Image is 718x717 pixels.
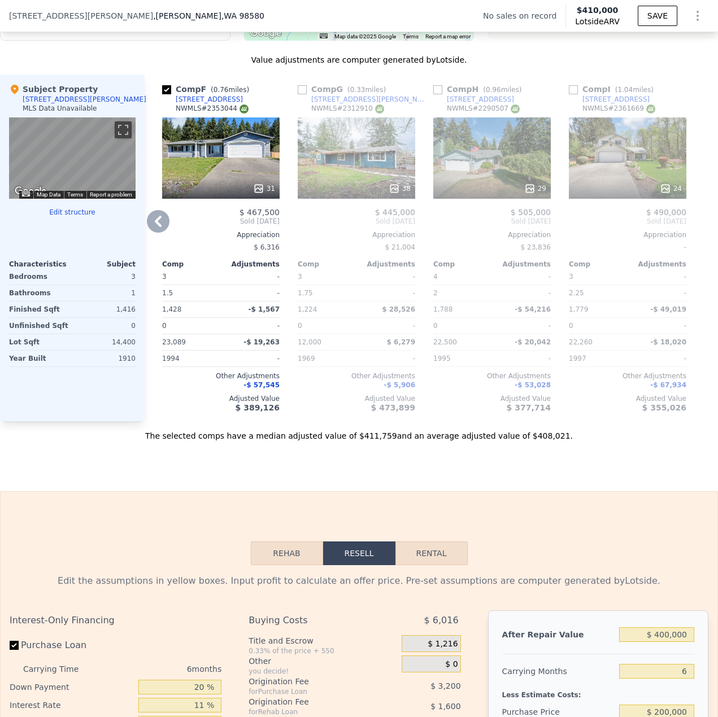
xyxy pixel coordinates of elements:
[75,285,136,301] div: 1
[72,260,136,269] div: Subject
[249,707,373,716] div: for Rehab Loan
[9,208,136,217] button: Edit structure
[650,338,686,346] span: -$ 18,020
[247,26,284,41] a: Open this area in Google Maps (opens a new window)
[433,371,551,381] div: Other Adjustments
[75,351,136,366] div: 1910
[359,269,415,285] div: -
[521,243,551,251] span: $ 23,836
[311,95,429,104] div: [STREET_ADDRESS][PERSON_NAME]
[511,208,551,217] span: $ 505,000
[176,104,249,113] div: NWMLS # 2353044
[569,239,686,255] div: -
[569,95,650,104] a: [STREET_ADDRESS]
[9,269,70,285] div: Bedrooms
[298,394,415,403] div: Adjusted Value
[10,635,134,655] label: Purchase Loan
[642,403,686,412] span: $ 355,026
[162,273,167,281] span: 3
[298,230,415,239] div: Appreciation
[298,322,302,330] span: 0
[375,104,384,113] img: NWMLS Logo
[298,95,429,104] a: [STREET_ADDRESS][PERSON_NAME]
[611,86,658,94] span: ( miles)
[375,208,415,217] span: $ 445,000
[162,394,280,403] div: Adjusted Value
[247,26,284,41] img: Google
[371,403,415,412] span: $ 473,899
[428,639,458,649] span: $ 1,216
[537,25,554,32] text: 98580
[617,86,633,94] span: 1.04
[577,6,619,15] span: $410,000
[433,260,492,269] div: Comp
[10,696,134,714] div: Interest Rate
[90,191,132,198] a: Report a problem
[650,381,686,389] span: -$ 67,934
[350,86,365,94] span: 0.33
[249,667,397,676] div: you decide!
[298,273,302,281] span: 3
[298,305,317,313] span: 1,224
[334,33,396,40] span: Map data ©2025 Google
[243,338,280,346] span: -$ 19,263
[569,285,625,301] div: 2.25
[359,318,415,334] div: -
[385,243,415,251] span: $ 21,004
[433,95,514,104] a: [STREET_ADDRESS]
[75,318,136,334] div: 0
[243,381,280,389] span: -$ 57,545
[9,84,98,95] div: Subject Property
[356,260,415,269] div: Adjustments
[249,610,373,631] div: Buying Costs
[236,403,280,412] span: $ 389,126
[221,11,264,20] span: , WA 98580
[478,86,526,94] span: ( miles)
[37,191,60,199] button: Map Data
[494,269,551,285] div: -
[433,230,551,239] div: Appreciation
[646,208,686,217] span: $ 490,000
[515,305,551,313] span: -$ 54,216
[249,655,397,667] div: Other
[10,574,708,588] div: Edit the assumptions in yellow boxes. Input profit to calculate an offer price. Pre-set assumptio...
[240,104,249,113] img: NWMLS Logo
[403,33,419,40] a: Terms (opens in new tab)
[9,117,136,199] div: Street View
[9,10,153,21] span: [STREET_ADDRESS][PERSON_NAME]
[162,371,280,381] div: Other Adjustments
[569,305,588,313] span: 1,779
[359,285,415,301] div: -
[511,104,520,113] img: NWMLS Logo
[494,318,551,334] div: -
[23,660,96,678] div: Carrying Time
[254,243,280,251] span: $ 6,316
[389,183,411,194] div: 38
[162,285,219,301] div: 1.5
[251,541,323,565] button: Rehab
[646,25,695,32] text: Unselected Comp
[214,86,229,94] span: 0.76
[433,351,490,366] div: 1995
[298,285,354,301] div: 1.75
[162,230,280,239] div: Appreciation
[162,217,280,226] span: Sold [DATE]
[569,338,593,346] span: 22,260
[12,184,49,199] img: Google
[298,351,354,366] div: 1969
[223,318,280,334] div: -
[10,641,19,650] input: Purchase Loan
[382,305,415,313] span: $ 28,526
[10,678,134,696] div: Down Payment
[10,610,221,631] div: Interest-Only Financing
[23,104,97,113] div: MLS Data Unavailable
[502,681,694,702] div: Less Estimate Costs:
[507,403,551,412] span: $ 377,714
[320,33,328,38] button: Keyboard shortcuts
[447,104,520,113] div: NWMLS # 2290507
[223,351,280,366] div: -
[445,659,458,670] span: $ 0
[524,183,546,194] div: 29
[115,121,132,138] button: Toggle fullscreen view
[430,702,460,711] span: $ 1,600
